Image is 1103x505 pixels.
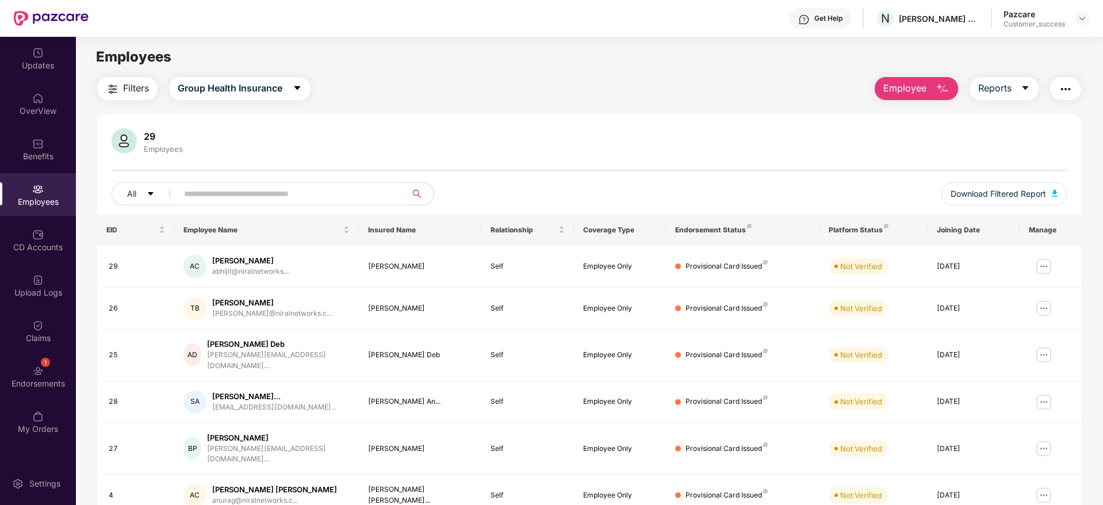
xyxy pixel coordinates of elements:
div: Self [491,443,564,454]
div: [PERSON_NAME] Deb [207,339,349,350]
div: Provisional Card Issued [685,396,768,407]
span: search [405,189,428,198]
img: svg+xml;base64,PHN2ZyBpZD0iQ2xhaW0iIHhtbG5zPSJodHRwOi8vd3d3LnczLm9yZy8yMDAwL3N2ZyIgd2lkdGg9IjIwIi... [32,320,44,331]
div: Provisional Card Issued [685,443,768,454]
span: Relationship [491,225,556,235]
span: Group Health Insurance [178,81,282,95]
th: Employee Name [174,215,359,246]
div: Employee Only [583,490,657,501]
div: Employee Only [583,350,657,361]
th: Manage [1020,215,1081,246]
div: 1 [41,358,50,367]
img: svg+xml;base64,PHN2ZyBpZD0iVXBkYXRlZCIgeG1sbnM9Imh0dHA6Ly93d3cudzMub3JnLzIwMDAvc3ZnIiB3aWR0aD0iMj... [32,47,44,59]
button: Filters [97,77,158,100]
img: manageButton [1035,486,1053,504]
div: [PERSON_NAME] [207,433,349,443]
div: Provisional Card Issued [685,261,768,272]
div: Self [491,490,564,501]
span: All [127,188,136,200]
div: Employees [141,144,185,154]
img: svg+xml;base64,PHN2ZyB4bWxucz0iaHR0cDovL3d3dy53My5vcmcvMjAwMC9zdmciIHdpZHRoPSI4IiBoZWlnaHQ9IjgiIH... [763,395,768,400]
span: Reports [978,81,1012,95]
div: 4 [109,490,165,501]
div: Employee Only [583,396,657,407]
img: svg+xml;base64,PHN2ZyB4bWxucz0iaHR0cDovL3d3dy53My5vcmcvMjAwMC9zdmciIHdpZHRoPSI4IiBoZWlnaHQ9IjgiIH... [763,302,768,307]
div: [PERSON_NAME] Deb [368,350,473,361]
div: 29 [109,261,165,272]
button: Allcaret-down [112,182,182,205]
div: Employee Only [583,261,657,272]
div: [PERSON_NAME][EMAIL_ADDRESS][DOMAIN_NAME]... [207,443,349,465]
div: 28 [109,396,165,407]
img: svg+xml;base64,PHN2ZyBpZD0iRHJvcGRvd24tMzJ4MzIiIHhtbG5zPSJodHRwOi8vd3d3LnczLm9yZy8yMDAwL3N2ZyIgd2... [1078,14,1087,23]
img: svg+xml;base64,PHN2ZyB4bWxucz0iaHR0cDovL3d3dy53My5vcmcvMjAwMC9zdmciIHhtbG5zOnhsaW5rPSJodHRwOi8vd3... [936,82,949,96]
div: [DATE] [937,261,1010,272]
img: svg+xml;base64,PHN2ZyBpZD0iSG9tZSIgeG1sbnM9Imh0dHA6Ly93d3cudzMub3JnLzIwMDAvc3ZnIiB3aWR0aD0iMjAiIG... [32,93,44,104]
button: Group Health Insurancecaret-down [169,77,311,100]
img: svg+xml;base64,PHN2ZyB4bWxucz0iaHR0cDovL3d3dy53My5vcmcvMjAwMC9zdmciIHdpZHRoPSIyNCIgaGVpZ2h0PSIyNC... [106,82,120,96]
img: New Pazcare Logo [14,11,89,26]
div: [PERSON_NAME] [212,297,332,308]
span: Employees [96,48,171,65]
div: AD [183,343,201,366]
div: [DATE] [937,443,1010,454]
img: svg+xml;base64,PHN2ZyB4bWxucz0iaHR0cDovL3d3dy53My5vcmcvMjAwMC9zdmciIHdpZHRoPSI4IiBoZWlnaHQ9IjgiIH... [763,260,768,265]
div: abhijit@niralnetworks.... [212,266,290,277]
img: svg+xml;base64,PHN2ZyB4bWxucz0iaHR0cDovL3d3dy53My5vcmcvMjAwMC9zdmciIHdpZHRoPSI4IiBoZWlnaHQ9IjgiIH... [884,224,888,228]
div: Not Verified [840,443,882,454]
div: Get Help [814,14,842,23]
div: [PERSON_NAME] [368,443,473,454]
div: 29 [141,131,185,142]
div: [PERSON_NAME] [368,261,473,272]
th: Coverage Type [574,215,666,246]
div: Platform Status [829,225,918,235]
span: Filters [123,81,149,95]
img: svg+xml;base64,PHN2ZyBpZD0iU2V0dGluZy0yMHgyMCIgeG1sbnM9Imh0dHA6Ly93d3cudzMub3JnLzIwMDAvc3ZnIiB3aW... [12,478,24,489]
div: Employee Only [583,303,657,314]
div: [DATE] [937,350,1010,361]
span: caret-down [293,83,302,94]
span: caret-down [1021,83,1030,94]
div: BP [183,437,201,460]
img: svg+xml;base64,PHN2ZyB4bWxucz0iaHR0cDovL3d3dy53My5vcmcvMjAwMC9zdmciIHhtbG5zOnhsaW5rPSJodHRwOi8vd3... [112,128,137,154]
button: Employee [875,77,958,100]
div: Self [491,261,564,272]
img: svg+xml;base64,PHN2ZyBpZD0iQ0RfQWNjb3VudHMiIGRhdGEtbmFtZT0iQ0QgQWNjb3VudHMiIHhtbG5zPSJodHRwOi8vd3... [32,229,44,240]
img: svg+xml;base64,PHN2ZyBpZD0iRW1wbG95ZWVzIiB4bWxucz0iaHR0cDovL3d3dy53My5vcmcvMjAwMC9zdmciIHdpZHRoPS... [32,183,44,195]
div: Provisional Card Issued [685,303,768,314]
div: 25 [109,350,165,361]
th: Joining Date [928,215,1020,246]
div: [PERSON_NAME] [PERSON_NAME] [212,484,337,495]
div: AC [183,255,206,278]
div: Settings [26,478,64,489]
div: Not Verified [840,303,882,314]
img: svg+xml;base64,PHN2ZyBpZD0iVXBsb2FkX0xvZ3MiIGRhdGEtbmFtZT0iVXBsb2FkIExvZ3MiIHhtbG5zPSJodHRwOi8vd3... [32,274,44,286]
div: [DATE] [937,396,1010,407]
div: [PERSON_NAME] An... [368,396,473,407]
div: Pazcare [1004,9,1065,20]
div: [PERSON_NAME]@niralnetworks.c... [212,308,332,319]
div: TB [183,297,206,320]
img: manageButton [1035,346,1053,364]
div: Provisional Card Issued [685,490,768,501]
span: N [881,12,890,25]
span: caret-down [147,190,155,199]
img: svg+xml;base64,PHN2ZyBpZD0iSGVscC0zMngzMiIgeG1sbnM9Imh0dHA6Ly93d3cudzMub3JnLzIwMDAvc3ZnIiB3aWR0aD... [798,14,810,25]
img: svg+xml;base64,PHN2ZyB4bWxucz0iaHR0cDovL3d3dy53My5vcmcvMjAwMC9zdmciIHdpZHRoPSI4IiBoZWlnaHQ9IjgiIH... [763,442,768,447]
img: svg+xml;base64,PHN2ZyBpZD0iRW5kb3JzZW1lbnRzIiB4bWxucz0iaHR0cDovL3d3dy53My5vcmcvMjAwMC9zdmciIHdpZH... [32,365,44,377]
img: manageButton [1035,439,1053,458]
div: Self [491,303,564,314]
th: EID [97,215,174,246]
span: Employee [883,81,926,95]
div: [DATE] [937,490,1010,501]
img: manageButton [1035,393,1053,411]
div: [PERSON_NAME] Networks Private Limited [899,13,979,24]
div: Not Verified [840,396,882,407]
img: manageButton [1035,257,1053,276]
div: Endorsement Status [675,225,810,235]
button: Reportscaret-down [970,77,1039,100]
img: svg+xml;base64,PHN2ZyB4bWxucz0iaHR0cDovL3d3dy53My5vcmcvMjAwMC9zdmciIHdpZHRoPSI4IiBoZWlnaHQ9IjgiIH... [763,349,768,353]
img: svg+xml;base64,PHN2ZyBpZD0iQmVuZWZpdHMiIHhtbG5zPSJodHRwOi8vd3d3LnczLm9yZy8yMDAwL3N2ZyIgd2lkdGg9Ij... [32,138,44,150]
div: [PERSON_NAME] [368,303,473,314]
div: Not Verified [840,349,882,361]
